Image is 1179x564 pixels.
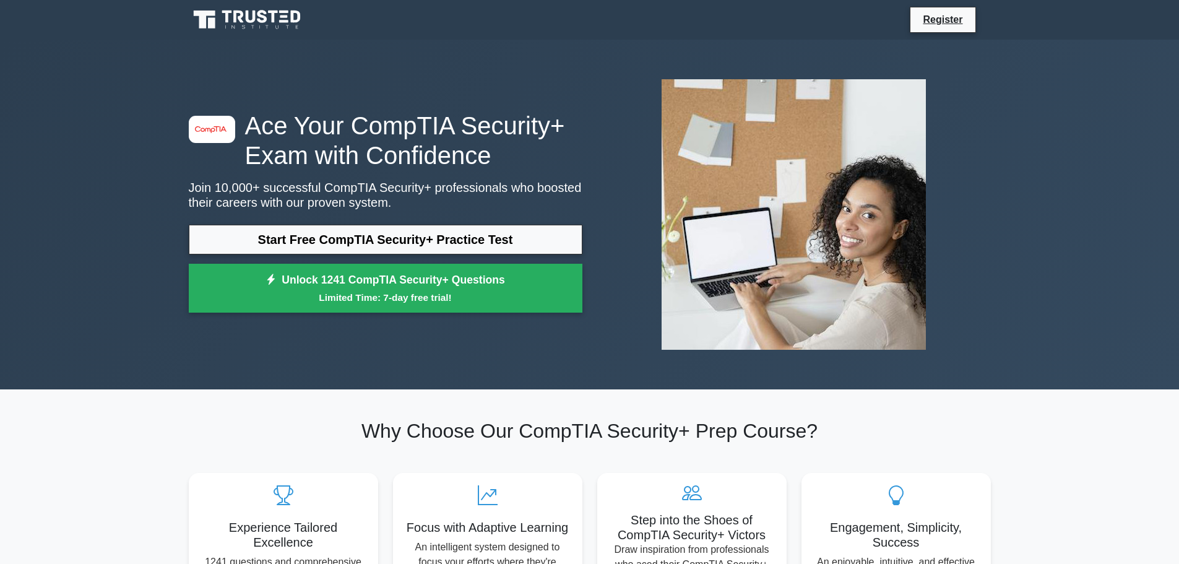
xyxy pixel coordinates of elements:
p: Join 10,000+ successful CompTIA Security+ professionals who boosted their careers with our proven... [189,180,582,210]
h5: Engagement, Simplicity, Success [811,520,981,550]
h2: Why Choose Our CompTIA Security+ Prep Course? [189,419,991,443]
h5: Focus with Adaptive Learning [403,520,572,535]
a: Unlock 1241 CompTIA Security+ QuestionsLimited Time: 7-day free trial! [189,264,582,313]
h5: Step into the Shoes of CompTIA Security+ Victors [607,513,777,542]
h1: Ace Your CompTIA Security+ Exam with Confidence [189,111,582,170]
a: Start Free CompTIA Security+ Practice Test [189,225,582,254]
a: Register [915,12,970,27]
small: Limited Time: 7-day free trial! [204,290,567,305]
h5: Experience Tailored Excellence [199,520,368,550]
